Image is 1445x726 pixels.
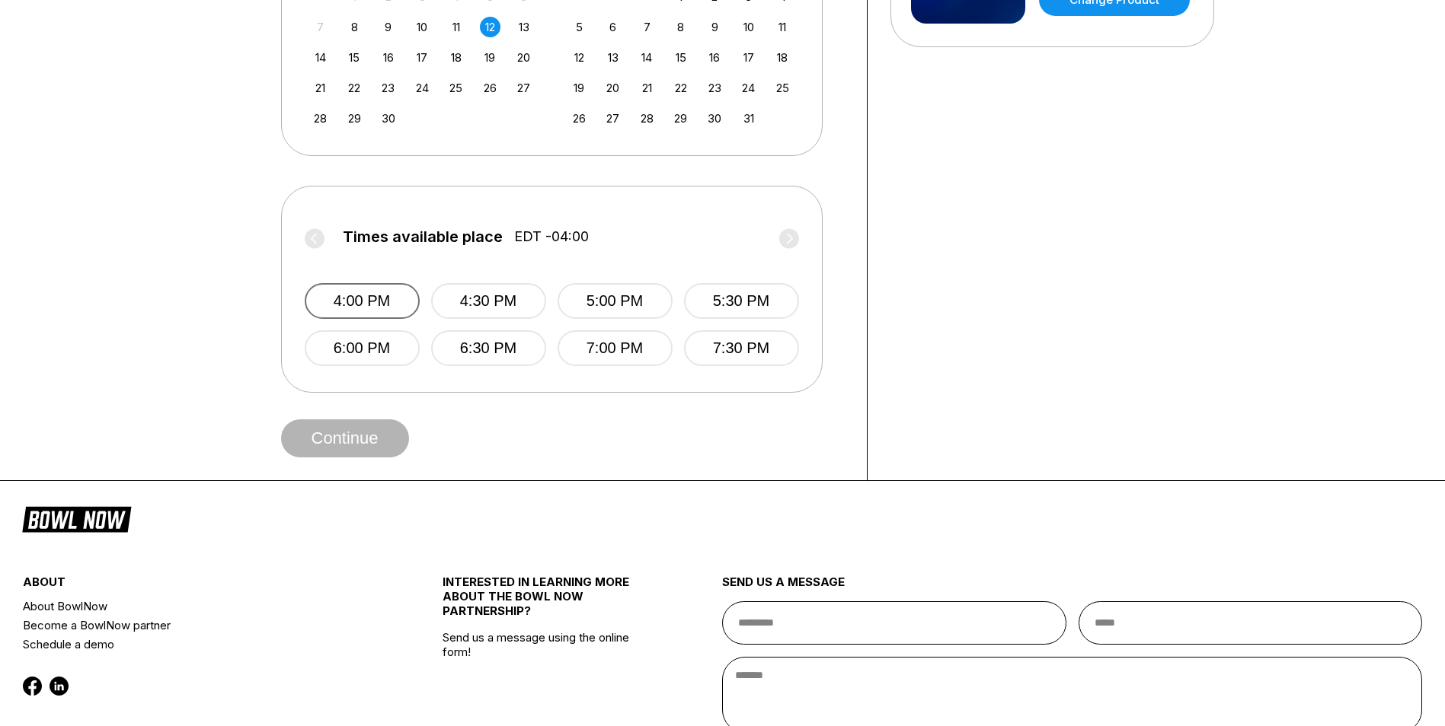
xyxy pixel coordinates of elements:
div: Choose Saturday, October 18th, 2025 [772,47,793,68]
div: send us a message [722,575,1422,601]
div: Choose Thursday, October 30th, 2025 [705,108,725,129]
div: about [23,575,372,597]
div: Choose Monday, September 22nd, 2025 [344,78,365,98]
div: Choose Wednesday, October 22nd, 2025 [670,78,691,98]
div: Choose Thursday, September 18th, 2025 [446,47,466,68]
div: Choose Monday, October 27th, 2025 [603,108,623,129]
div: Choose Friday, September 26th, 2025 [480,78,500,98]
div: Choose Monday, September 8th, 2025 [344,17,365,37]
button: 5:30 PM [684,283,799,319]
div: Choose Sunday, October 12th, 2025 [569,47,590,68]
div: Choose Thursday, October 16th, 2025 [705,47,725,68]
a: About BowlNow [23,597,372,616]
button: 5:00 PM [558,283,673,319]
div: Choose Monday, October 20th, 2025 [603,78,623,98]
div: Choose Tuesday, October 28th, 2025 [637,108,657,129]
div: Choose Tuesday, September 16th, 2025 [378,47,398,68]
div: Choose Tuesday, October 14th, 2025 [637,47,657,68]
div: Choose Monday, October 6th, 2025 [603,17,623,37]
div: Choose Wednesday, October 8th, 2025 [670,17,691,37]
button: 6:00 PM [305,330,420,366]
div: Choose Saturday, September 27th, 2025 [513,78,534,98]
span: Times available place [343,228,503,245]
div: Choose Wednesday, October 29th, 2025 [670,108,691,129]
div: Choose Wednesday, September 10th, 2025 [412,17,433,37]
button: 4:30 PM [431,283,546,319]
div: Choose Tuesday, September 23rd, 2025 [378,78,398,98]
div: Choose Sunday, September 21st, 2025 [310,78,331,98]
a: Schedule a demo [23,635,372,654]
div: Choose Friday, September 12th, 2025 [480,17,500,37]
div: Choose Friday, October 31st, 2025 [738,108,759,129]
div: Choose Tuesday, September 30th, 2025 [378,108,398,129]
div: Choose Sunday, October 5th, 2025 [569,17,590,37]
button: 6:30 PM [431,330,546,366]
div: Choose Wednesday, September 17th, 2025 [412,47,433,68]
div: Choose Sunday, September 28th, 2025 [310,108,331,129]
div: Choose Friday, October 17th, 2025 [738,47,759,68]
div: Choose Sunday, October 19th, 2025 [569,78,590,98]
div: Not available Sunday, September 7th, 2025 [310,17,331,37]
div: INTERESTED IN LEARNING MORE ABOUT THE BOWL NOW PARTNERSHIP? [443,575,653,630]
span: EDT -04:00 [514,228,589,245]
div: Choose Monday, September 29th, 2025 [344,108,365,129]
div: Choose Wednesday, September 24th, 2025 [412,78,433,98]
div: Choose Friday, October 24th, 2025 [738,78,759,98]
button: 4:00 PM [305,283,420,319]
a: Become a BowlNow partner [23,616,372,635]
button: 7:30 PM [684,330,799,366]
div: Choose Friday, October 10th, 2025 [738,17,759,37]
div: Choose Monday, September 15th, 2025 [344,47,365,68]
div: Choose Sunday, September 14th, 2025 [310,47,331,68]
div: Choose Saturday, October 25th, 2025 [772,78,793,98]
div: Choose Sunday, October 26th, 2025 [569,108,590,129]
div: Choose Saturday, September 20th, 2025 [513,47,534,68]
div: Choose Tuesday, October 7th, 2025 [637,17,657,37]
div: Choose Friday, September 19th, 2025 [480,47,500,68]
div: Choose Thursday, October 23rd, 2025 [705,78,725,98]
button: 7:00 PM [558,330,673,366]
div: Choose Tuesday, October 21st, 2025 [637,78,657,98]
div: Choose Thursday, September 11th, 2025 [446,17,466,37]
div: Choose Wednesday, October 15th, 2025 [670,47,691,68]
div: Choose Saturday, September 13th, 2025 [513,17,534,37]
div: Choose Tuesday, September 9th, 2025 [378,17,398,37]
div: Choose Saturday, October 11th, 2025 [772,17,793,37]
div: Choose Thursday, October 9th, 2025 [705,17,725,37]
div: Choose Thursday, September 25th, 2025 [446,78,466,98]
div: Choose Monday, October 13th, 2025 [603,47,623,68]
